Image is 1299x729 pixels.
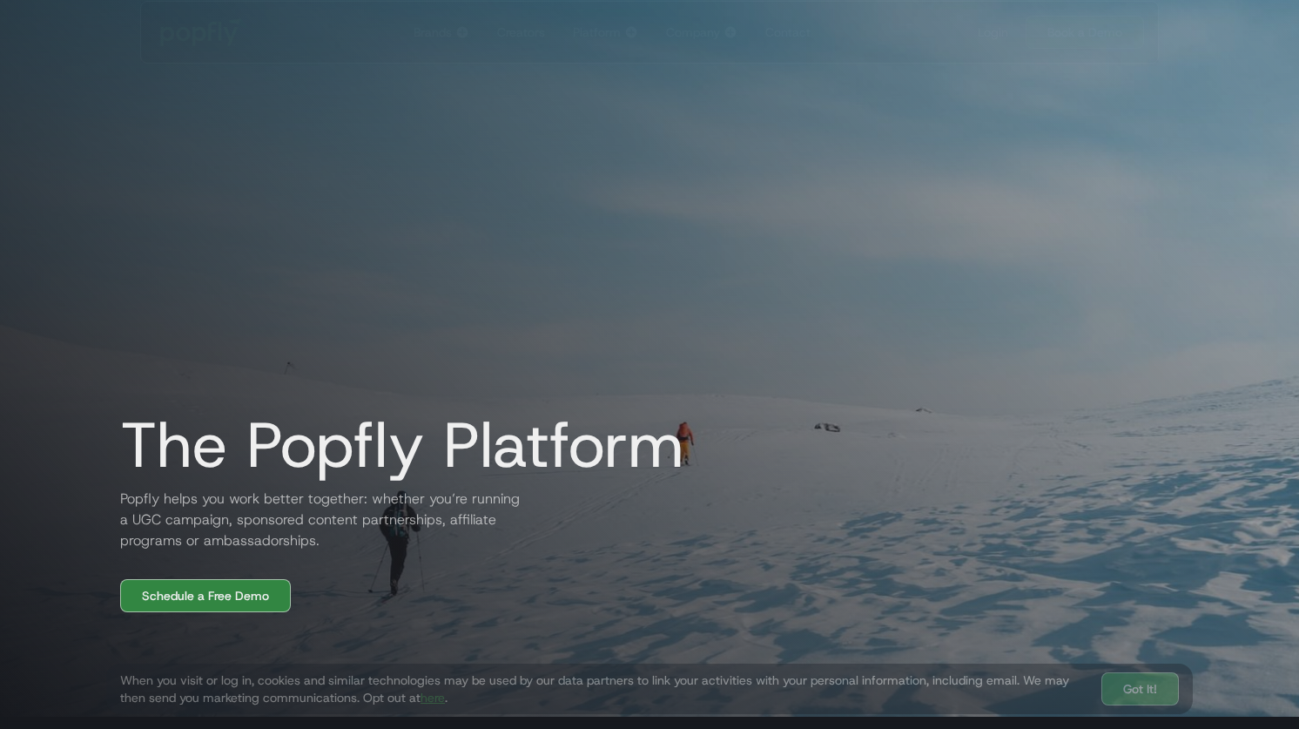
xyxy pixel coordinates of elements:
a: here [421,690,445,705]
a: home [148,6,260,58]
a: Got It! [1101,672,1179,705]
a: Login [971,24,1015,41]
div: Platform [573,24,621,41]
div: When you visit or log in, cookies and similar technologies may be used by our data partners to li... [120,672,1087,706]
a: Schedule a Free Demo [120,579,291,612]
div: Company [666,24,720,41]
div: Login [978,24,1008,41]
div: Brands [414,24,452,41]
a: Book a Demo [1026,16,1144,49]
a: Creators [490,2,552,63]
h2: Popfly helps you work better together: whether you’re running a UGC campaign, sponsored content p... [106,489,524,551]
div: Creators [497,24,545,41]
h1: The Popfly Platform [106,410,684,480]
div: Contact [765,24,811,41]
a: Contact [758,2,818,63]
